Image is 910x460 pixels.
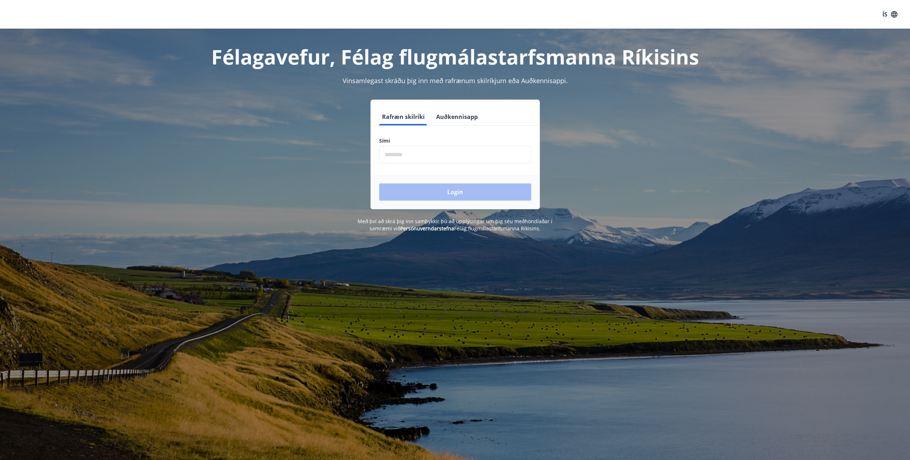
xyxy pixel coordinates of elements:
[379,137,531,144] label: Sími
[433,108,481,125] button: Auðkennisapp
[379,108,428,125] button: Rafræn skilríki
[343,76,568,85] span: Vinsamlegast skráðu þig inn með rafrænum skilríkjum eða Auðkennisappi.
[400,225,454,232] a: Persónuverndarstefna
[358,218,552,232] span: Með því að skrá þig inn samþykkir þú að upplýsingar um þig séu meðhöndlaðar í samræmi við Félag f...
[878,8,901,21] button: ÍS
[206,43,705,70] h1: Félagavefur, Félag flugmálastarfsmanna Ríkisins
